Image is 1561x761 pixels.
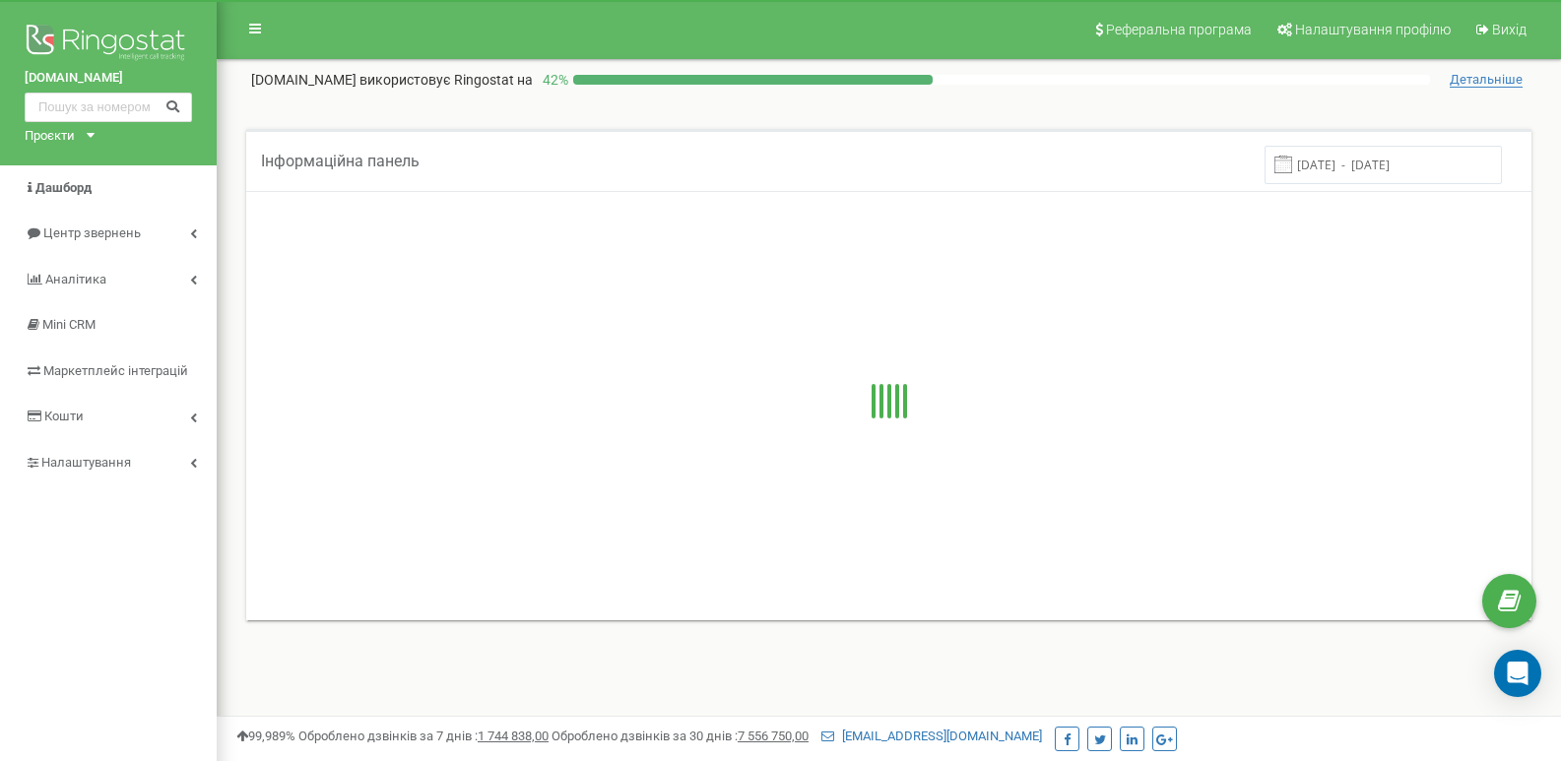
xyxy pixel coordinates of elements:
[251,70,533,90] p: [DOMAIN_NAME]
[1492,22,1527,37] span: Вихід
[1106,22,1252,37] span: Реферальна програма
[43,225,141,240] span: Центр звернень
[43,363,188,378] span: Маркетплейс інтеграцій
[1295,22,1451,37] span: Налаштування профілю
[738,729,809,743] u: 7 556 750,00
[359,72,533,88] span: використовує Ringostat на
[552,729,809,743] span: Оброблено дзвінків за 30 днів :
[1494,650,1541,697] div: Open Intercom Messenger
[236,729,295,743] span: 99,989%
[44,409,84,423] span: Кошти
[25,69,192,88] a: [DOMAIN_NAME]
[261,152,420,170] span: Інформаційна панель
[478,729,549,743] u: 1 744 838,00
[25,20,192,69] img: Ringostat logo
[25,93,192,122] input: Пошук за номером
[42,317,96,332] span: Mini CRM
[533,70,573,90] p: 42 %
[1450,72,1523,88] span: Детальніше
[45,272,106,286] span: Аналiтика
[25,127,75,146] div: Проєкти
[35,180,92,195] span: Дашборд
[821,729,1042,743] a: [EMAIL_ADDRESS][DOMAIN_NAME]
[298,729,549,743] span: Оброблено дзвінків за 7 днів :
[41,455,131,470] span: Налаштування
